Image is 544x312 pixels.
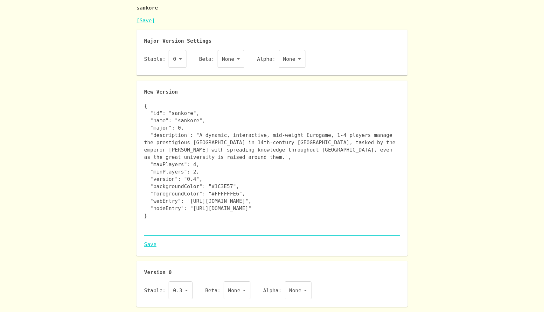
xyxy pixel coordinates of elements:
[144,269,400,276] p: Version 0
[285,281,312,299] div: None
[205,281,250,299] div: Beta:
[144,281,192,299] div: Stable:
[279,50,306,68] div: None
[224,281,251,299] div: None
[199,50,244,68] div: Beta:
[218,50,245,68] div: None
[144,102,400,234] textarea: { "id": "sankore", "name": "sankore", "major": 0, "description": "A dynamic, interactive, mid-wei...
[136,18,155,24] a: [Save]
[144,50,186,68] div: Stable:
[169,281,192,299] div: 0.3
[257,50,305,68] div: Alpha:
[169,50,186,68] div: 0
[144,88,400,96] p: New Version
[144,241,400,248] a: Save
[263,281,311,299] div: Alpha:
[144,37,400,45] p: Major Version Settings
